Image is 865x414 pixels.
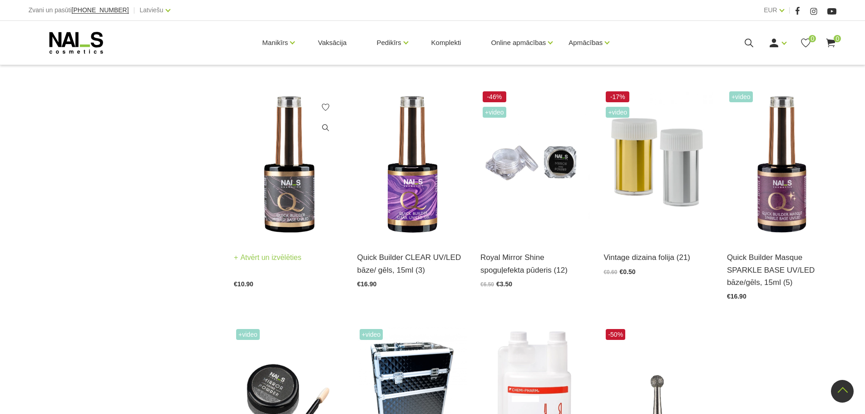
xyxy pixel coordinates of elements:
img: Vintage dizaina folijaFolija spoguļspīduma dizaina veidošanai. Piemērota gan modelētiem nagiem, g... [603,89,713,240]
a: Apmācības [568,25,603,61]
span: €10.90 [234,280,253,288]
a: Komplekti [424,21,469,65]
span: €3.50 [496,280,512,288]
span: +Video [483,107,506,118]
a: 0 [800,37,811,49]
img: Maskējoša, viegli mirdzoša bāze/gels. Unikāls produkts ar daudz izmantošanas iespējām: •Bāze gell... [727,89,836,240]
span: [PHONE_NUMBER] [72,6,129,14]
a: Quick Builder CLEAR UV/LED bāze/ gēls, 15ml (3) [357,251,467,276]
span: | [789,5,791,16]
span: +Video [236,329,260,340]
a: Manikīrs [262,25,288,61]
a: Pedikīrs [376,25,401,61]
span: | [133,5,135,16]
a: [PHONE_NUMBER] [72,7,129,14]
span: €6.50 [480,281,494,288]
span: €16.90 [357,280,377,288]
span: +Video [360,329,383,340]
span: -50% [606,329,625,340]
a: EUR [764,5,777,15]
a: Latviešu [140,5,163,15]
span: -17% [606,91,629,102]
a: Vaksācija [311,21,354,65]
img: Quick Builder Clear – caurspīdīga bāze/gēls. Šī bāze/gēls ir unikāls produkts ar daudz izmantošan... [357,89,467,240]
a: Atvērt un izvēlēties [234,251,302,264]
img: Klientu iemīļotajai Rubber bāzei esam mainījuši nosaukumu uz Quick Builder Clear HYBRID Base UV/L... [234,89,343,240]
a: Royal Mirror Shine spoguļefekta pūderis (12) [480,251,590,276]
span: €0.60 [603,269,617,275]
img: Augstas kvalitātes, glazūras efekta dizaina pūderis lieliskam pērļu spīdumam.... [480,89,590,240]
span: 0 [834,35,841,42]
span: +Video [606,107,629,118]
div: Zvani un pasūti [29,5,129,16]
a: Online apmācības [491,25,546,61]
a: 0 [825,37,836,49]
span: -46% [483,91,506,102]
a: Vintage dizaina folija (21) [603,251,713,264]
span: 0 [809,35,816,42]
span: €0.50 [619,268,635,275]
span: €16.90 [727,293,746,300]
span: +Video [729,91,753,102]
a: Quick Builder Masque SPARKLE BASE UV/LED bāze/gēls, 15ml (5) [727,251,836,289]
